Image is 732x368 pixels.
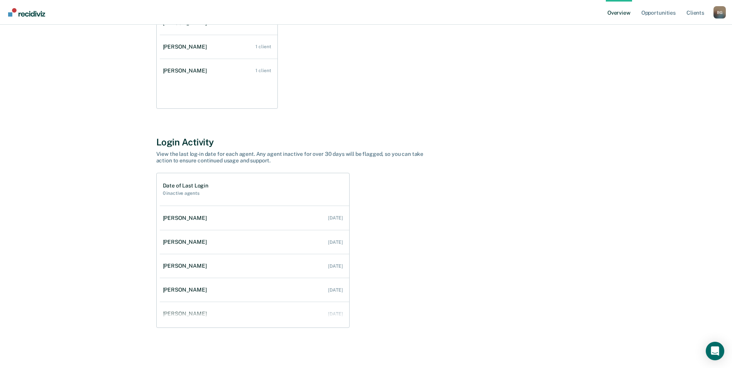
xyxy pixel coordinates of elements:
[163,68,210,74] div: [PERSON_NAME]
[328,311,343,317] div: [DATE]
[160,36,277,58] a: [PERSON_NAME] 1 client
[328,263,343,269] div: [DATE]
[163,239,210,245] div: [PERSON_NAME]
[328,240,343,245] div: [DATE]
[328,215,343,221] div: [DATE]
[163,287,210,293] div: [PERSON_NAME]
[156,137,576,148] div: Login Activity
[163,215,210,221] div: [PERSON_NAME]
[163,44,210,50] div: [PERSON_NAME]
[706,342,724,360] div: Open Intercom Messenger
[8,8,45,17] img: Recidiviz
[163,191,208,196] h2: 0 inactive agents
[713,6,726,19] button: Profile dropdown button
[163,263,210,269] div: [PERSON_NAME]
[160,60,277,82] a: [PERSON_NAME] 1 client
[163,182,208,189] h1: Date of Last Login
[713,6,726,19] div: B G
[163,311,210,317] div: [PERSON_NAME]
[160,255,349,277] a: [PERSON_NAME] [DATE]
[156,151,426,164] div: View the last log-in date for each agent. Any agent inactive for over 30 days will be flagged, so...
[160,207,349,229] a: [PERSON_NAME] [DATE]
[160,279,349,301] a: [PERSON_NAME] [DATE]
[328,287,343,293] div: [DATE]
[255,44,271,49] div: 1 client
[255,68,271,73] div: 1 client
[160,231,349,253] a: [PERSON_NAME] [DATE]
[160,303,349,325] a: [PERSON_NAME] [DATE]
